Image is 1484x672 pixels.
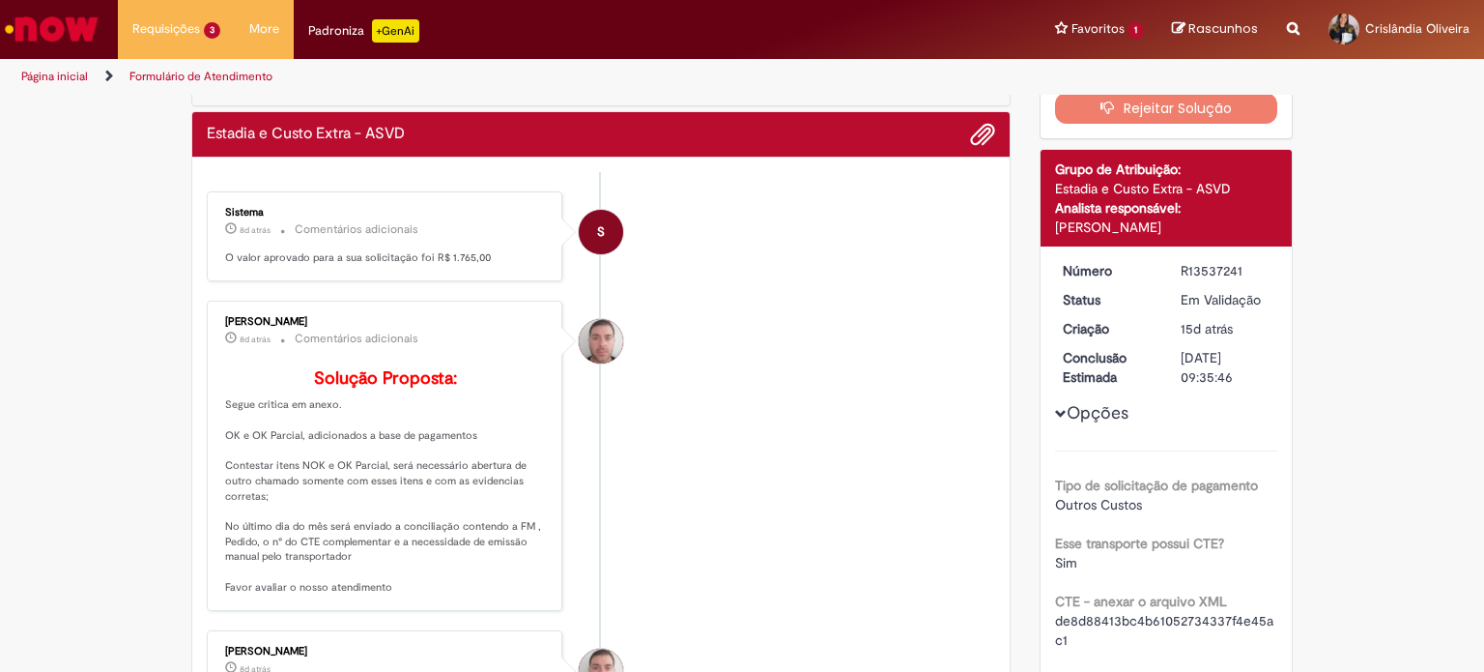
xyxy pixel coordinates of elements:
[1055,535,1224,552] b: Esse transporte possui CTE?
[1055,93,1278,124] button: Rejeitar Solução
[1055,612,1273,649] span: de8d88413bc4b61052734337f4e45ac1
[1172,20,1258,39] a: Rascunhos
[2,10,101,48] img: ServiceNow
[249,19,279,39] span: More
[225,369,547,596] p: Segue critica em anexo. OK e OK Parcial, adicionados a base de pagamentos Contestar itens NOK e O...
[204,22,220,39] span: 3
[970,122,995,147] button: Adicionar anexos
[1128,22,1143,39] span: 1
[1048,319,1167,338] dt: Criação
[295,221,418,238] small: Comentários adicionais
[308,19,419,43] div: Padroniza
[314,367,457,390] b: Solução Proposta:
[1365,20,1470,37] span: Crislândia Oliveira
[1055,593,1227,610] b: CTE - anexar o arquivo XML
[240,334,271,345] time: 22/09/2025 17:51:56
[1071,19,1125,39] span: Favoritos
[129,69,272,84] a: Formulário de Atendimento
[1181,290,1270,309] div: Em Validação
[1181,261,1270,280] div: R13537241
[1055,554,1077,571] span: Sim
[240,224,271,236] time: 22/09/2025 17:51:58
[1055,496,1142,513] span: Outros Custos
[1055,198,1278,218] div: Analista responsável:
[372,19,419,43] p: +GenAi
[1181,348,1270,387] div: [DATE] 09:35:46
[579,210,623,254] div: System
[1055,477,1258,494] b: Tipo de solicitação de pagamento
[21,69,88,84] a: Página inicial
[225,646,547,657] div: [PERSON_NAME]
[579,319,623,364] div: Luiz Carlos Barsotti Filho
[240,224,271,236] span: 8d atrás
[1055,218,1278,237] div: [PERSON_NAME]
[1048,261,1167,280] dt: Número
[240,334,271,345] span: 8d atrás
[1181,320,1233,337] time: 15/09/2025 17:35:42
[132,19,200,39] span: Requisições
[1181,319,1270,338] div: 15/09/2025 17:35:42
[597,209,605,255] span: S
[207,126,405,143] h2: Estadia e Custo Extra - ASVD Histórico de tíquete
[1048,348,1167,387] dt: Conclusão Estimada
[225,207,547,219] div: Sistema
[1055,160,1278,179] div: Grupo de Atribuição:
[1188,19,1258,38] span: Rascunhos
[295,331,418,347] small: Comentários adicionais
[1181,320,1233,337] span: 15d atrás
[14,59,975,95] ul: Trilhas de página
[225,316,547,328] div: [PERSON_NAME]
[1048,290,1167,309] dt: Status
[225,250,547,266] p: O valor aprovado para a sua solicitação foi R$ 1.765,00
[1055,179,1278,198] div: Estadia e Custo Extra - ASVD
